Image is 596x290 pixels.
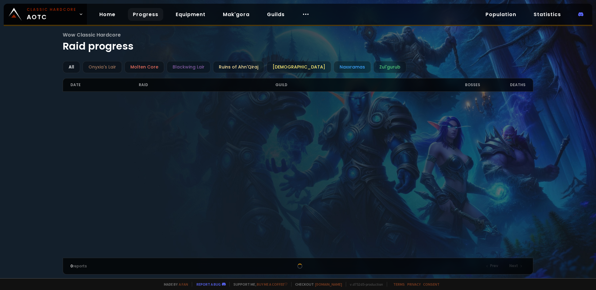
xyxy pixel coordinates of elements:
[257,282,287,287] a: Buy me a coffee
[94,8,120,21] a: Home
[4,4,87,25] a: Classic HardcoreAOTC
[63,31,534,39] span: Wow Classic Hardcore
[128,8,163,21] a: Progress
[423,282,440,287] a: Consent
[267,61,331,73] div: [DEMOGRAPHIC_DATA]
[407,282,421,287] a: Privacy
[63,61,80,73] div: All
[70,263,73,269] span: 0
[63,31,534,54] h1: Raid progress
[275,78,435,91] div: Guild
[229,282,287,287] span: Support me,
[481,8,521,21] a: Population
[529,8,566,21] a: Statistics
[196,282,221,287] a: Report a bug
[291,282,342,287] span: Checkout
[373,61,406,73] div: Zul'gurub
[480,78,526,91] div: Deaths
[262,8,290,21] a: Guilds
[315,282,342,287] a: [DOMAIN_NAME]
[70,78,139,91] div: Date
[334,61,371,73] div: Naxxramas
[218,8,255,21] a: Mak'gora
[346,282,383,287] span: v. d752d5 - production
[506,262,526,270] div: Next
[139,78,275,91] div: Raid
[27,7,76,12] small: Classic Hardcore
[83,61,122,73] div: Onyxia's Lair
[179,282,188,287] a: a fan
[70,263,184,269] div: reports
[171,8,210,21] a: Equipment
[213,61,264,73] div: Ruins of Ahn'Qiraj
[27,7,76,22] span: AOTC
[160,282,188,287] span: Made by
[124,61,164,73] div: Molten Core
[435,78,480,91] div: Bosses
[483,262,502,270] div: Prev
[393,282,405,287] a: Terms
[167,61,210,73] div: Blackwing Lair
